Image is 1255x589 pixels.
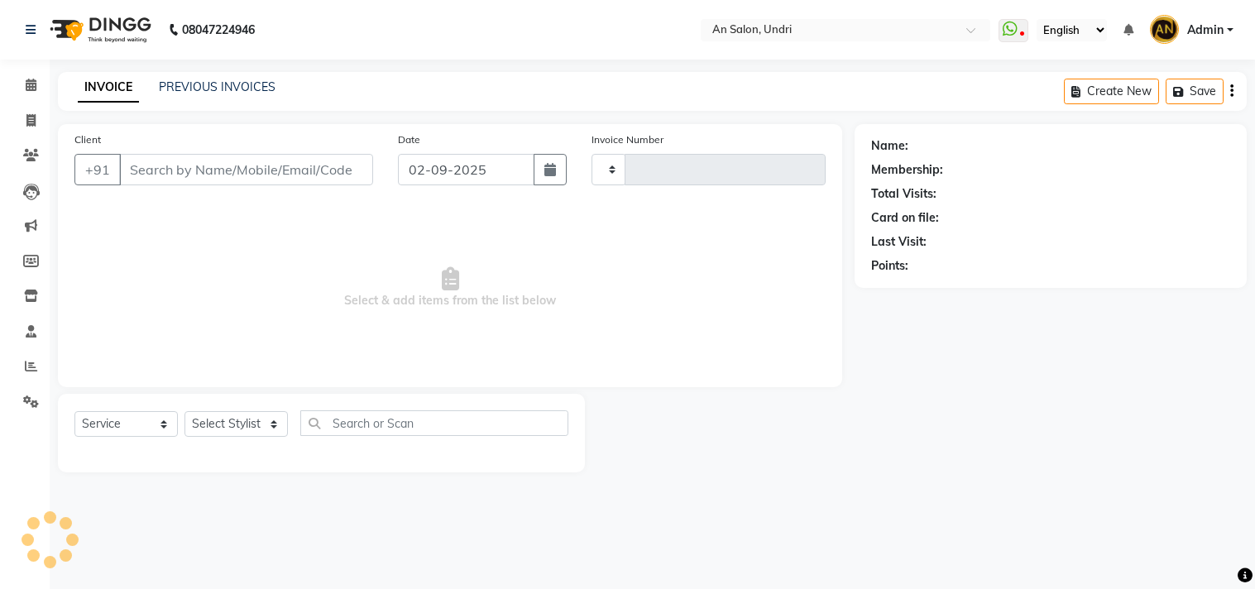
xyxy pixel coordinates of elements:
label: Date [398,132,420,147]
button: Save [1166,79,1224,104]
a: INVOICE [78,73,139,103]
div: Membership: [871,161,943,179]
div: Card on file: [871,209,939,227]
input: Search or Scan [300,410,568,436]
img: logo [42,7,156,53]
label: Client [74,132,101,147]
label: Invoice Number [592,132,663,147]
div: Name: [871,137,908,155]
div: Total Visits: [871,185,936,203]
span: Admin [1187,22,1224,39]
div: Points: [871,257,908,275]
button: Create New [1064,79,1159,104]
a: PREVIOUS INVOICES [159,79,275,94]
button: +91 [74,154,121,185]
img: Admin [1150,15,1179,44]
div: Last Visit: [871,233,927,251]
input: Search by Name/Mobile/Email/Code [119,154,373,185]
span: Select & add items from the list below [74,205,826,371]
b: 08047224946 [182,7,255,53]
